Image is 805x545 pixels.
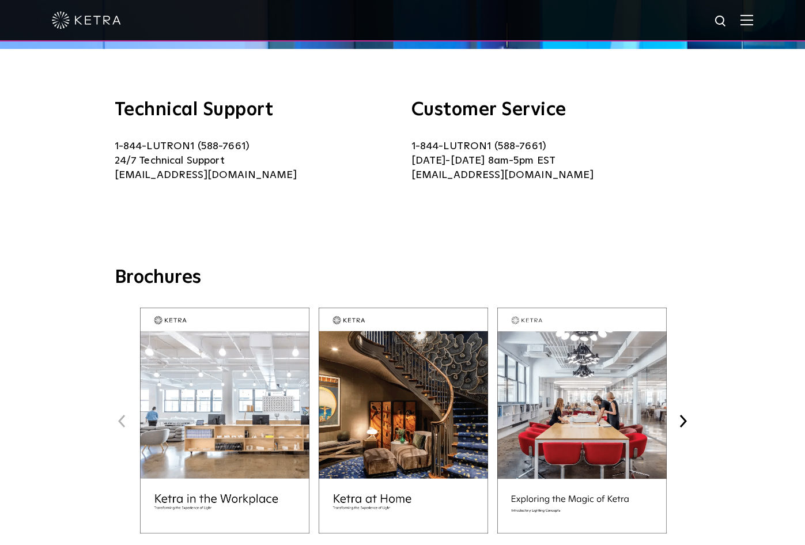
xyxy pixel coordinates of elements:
p: 1-844-LUTRON1 (588-7661) 24/7 Technical Support [115,139,394,183]
img: design_brochure_thumbnail [497,308,667,533]
p: 1-844-LUTRON1 (588-7661) [DATE]-[DATE] 8am-5pm EST [EMAIL_ADDRESS][DOMAIN_NAME] [411,139,691,183]
img: residential_brochure_thumbnail [319,308,488,533]
img: Hamburger%20Nav.svg [740,14,753,25]
h3: Technical Support [115,101,394,119]
button: Next [676,414,691,429]
img: ketra-logo-2019-white [52,12,121,29]
h3: Brochures [115,266,691,290]
button: Previous [115,414,130,429]
h3: Customer Service [411,101,691,119]
img: commercial_brochure_thumbnail [140,308,309,533]
a: [EMAIL_ADDRESS][DOMAIN_NAME] [115,170,297,180]
img: search icon [714,14,728,29]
